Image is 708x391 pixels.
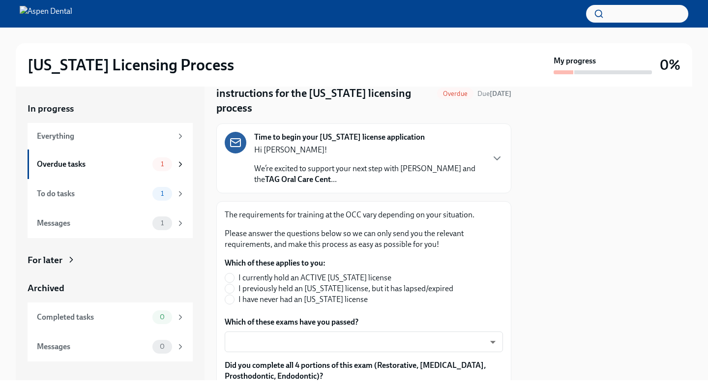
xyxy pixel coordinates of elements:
[28,102,193,115] a: In progress
[155,219,170,227] span: 1
[554,56,596,66] strong: My progress
[254,132,425,143] strong: Time to begin your [US_STATE] license application
[37,159,148,170] div: Overdue tasks
[225,360,503,382] label: Did you complete all 4 portions of this exam (Restorative, [MEDICAL_DATA], Prosthodontic, Endodon...
[254,145,483,155] p: Hi [PERSON_NAME]!
[37,312,148,323] div: Completed tasks
[28,123,193,150] a: Everything
[28,254,193,267] a: For later
[490,90,511,98] strong: [DATE]
[154,343,171,350] span: 0
[254,163,483,185] p: We’re excited to support your next step with [PERSON_NAME] and the ...
[225,317,503,328] label: Which of these exams have you passed?
[28,302,193,332] a: Completed tasks0
[225,228,503,250] p: Please answer the questions below so we can only send you the relevant requirements, and make thi...
[660,56,680,74] h3: 0%
[477,90,511,98] span: Due
[20,6,72,22] img: Aspen Dental
[225,210,503,220] p: The requirements for training at the OCC vary depending on your situation.
[238,294,368,305] span: I have never had an [US_STATE] license
[28,55,234,75] h2: [US_STATE] Licensing Process
[37,341,148,352] div: Messages
[238,283,453,294] span: I previously held an [US_STATE] license, but it has lapsed/expired
[238,272,391,283] span: I currently hold an ACTIVE [US_STATE] license
[37,188,148,199] div: To do tasks
[28,179,193,209] a: To do tasks1
[28,150,193,179] a: Overdue tasks1
[37,131,172,142] div: Everything
[28,332,193,361] a: Messages0
[477,89,511,98] span: August 30th, 2025 12:00
[216,71,433,116] h4: Answer these questions to get tailored instructions for the [US_STATE] licensing process
[265,175,331,184] strong: TAG Oral Care Cent
[225,331,503,352] div: ​
[437,90,473,97] span: Overdue
[155,160,170,168] span: 1
[155,190,170,197] span: 1
[37,218,148,229] div: Messages
[28,209,193,238] a: Messages1
[28,254,62,267] div: For later
[225,258,461,269] label: Which of these applies to you:
[154,313,171,321] span: 0
[28,282,193,295] a: Archived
